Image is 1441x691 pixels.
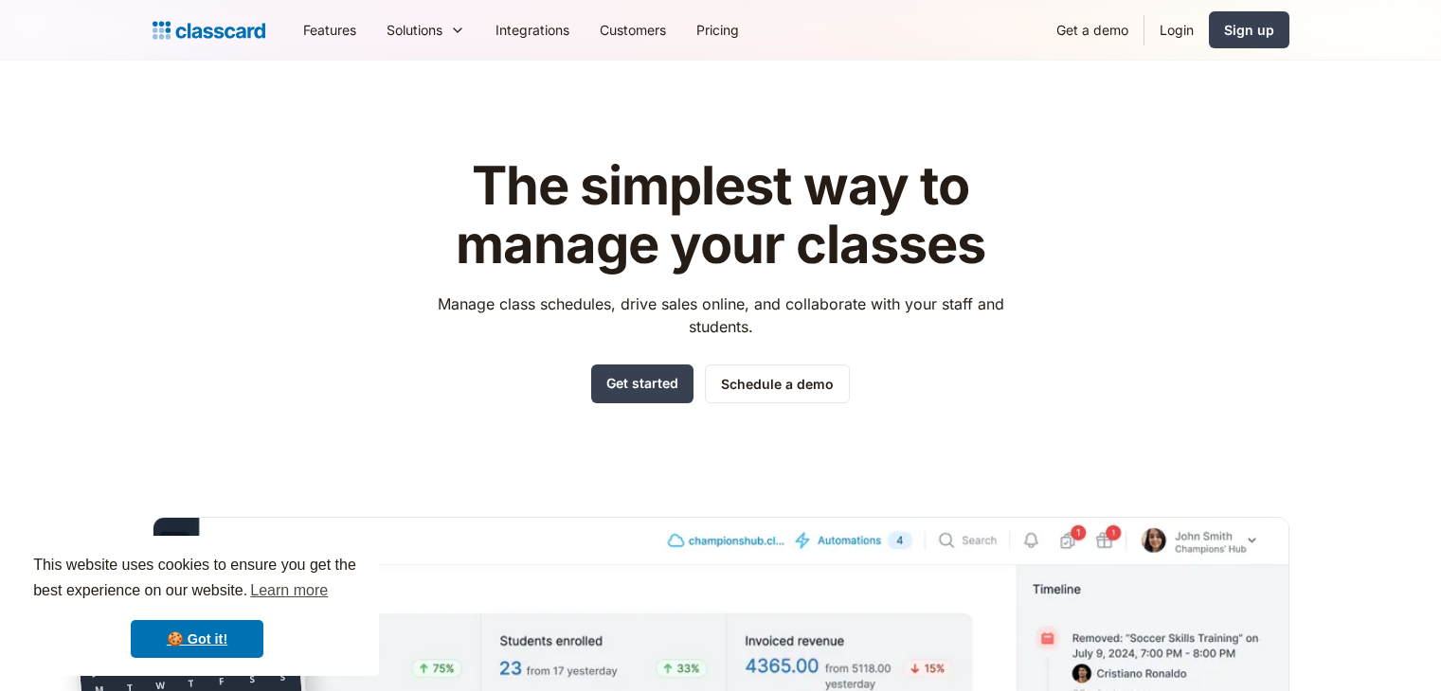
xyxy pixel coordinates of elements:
[371,9,480,51] div: Solutions
[33,554,361,605] span: This website uses cookies to ensure you get the best experience on our website.
[131,620,263,658] a: dismiss cookie message
[153,17,265,44] a: home
[591,364,693,403] a: Get started
[681,9,754,51] a: Pricing
[1144,9,1209,51] a: Login
[1041,9,1144,51] a: Get a demo
[288,9,371,51] a: Features
[1209,11,1289,48] a: Sign up
[705,364,850,403] a: Schedule a demo
[247,576,331,605] a: learn more about cookies
[480,9,585,51] a: Integrations
[15,536,379,676] div: cookieconsent
[420,292,1021,338] p: Manage class schedules, drive sales online, and collaborate with your staff and students.
[420,157,1021,274] h1: The simplest way to manage your classes
[1224,20,1274,40] div: Sign up
[585,9,681,51] a: Customers
[387,20,442,40] div: Solutions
